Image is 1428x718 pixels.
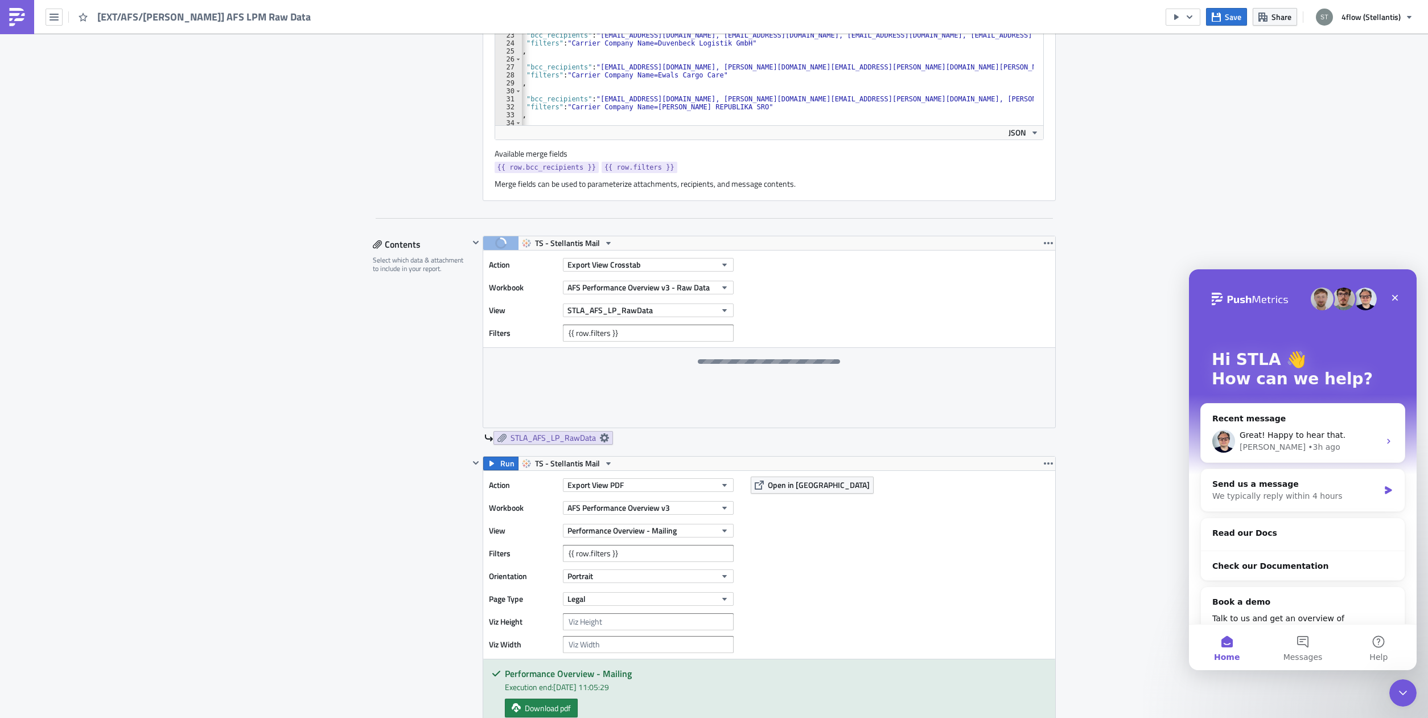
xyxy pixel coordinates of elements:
span: Legal [567,593,586,605]
div: Merge fields can be used to parameterize attachments, recipients, and message contents. [495,179,1044,189]
input: Viz Width [563,636,734,653]
div: 26 [495,55,522,63]
button: JSON [1005,126,1043,140]
button: Run [483,457,518,470]
button: Hide content [469,236,483,249]
div: 31 [495,95,522,103]
label: Filters [489,545,557,562]
a: {{ row.filters }} [602,162,677,173]
div: 25 [495,47,522,55]
button: STLA_AFS_LP_RawData [563,303,734,317]
iframe: Intercom live chat [1389,679,1417,707]
button: Legal [563,592,734,606]
button: AFS Performance Overview v3 [563,501,734,515]
label: Workbook [489,279,557,296]
h5: Performance Overview - Mailing [505,669,1047,678]
a: Download pdf [505,699,578,717]
span: TS - Stellantis Mail [535,457,600,470]
label: Action [489,256,557,273]
a: {{ row.bcc_recipients }} [495,162,599,173]
label: Viz Width [489,636,557,653]
div: 29 [495,79,522,87]
span: AFS Performance Overview v3 - Raw Data [567,281,710,293]
div: Execution end: [DATE] 11:05:29 [505,681,1047,693]
span: Save [1225,11,1241,23]
img: Avatar [1315,7,1334,27]
label: Page Type [489,590,557,608]
button: 4flow (Stellantis) [1309,5,1419,30]
span: Share [1271,11,1291,23]
label: Workbook [489,499,557,516]
iframe: Intercom live chat [1189,269,1417,670]
div: 24 [495,39,522,47]
span: AFS Performance Overview v3 [567,502,670,514]
div: 33 [495,111,522,119]
label: Available merge fields [495,149,580,159]
label: Filters [489,325,557,342]
span: {{ row.filters }}, [22,5,73,14]
div: Contents [373,236,469,253]
button: TS - Stellantis Mail [518,457,617,470]
button: Export View Crosstab [563,258,734,272]
label: Viz Height [489,613,557,630]
span: 4flow (Stellantis) [1341,11,1401,23]
span: JSON [1009,126,1026,138]
label: View [489,302,557,319]
input: Viz Height [563,613,734,630]
label: Action [489,477,557,494]
button: AFS Performance Overview v3 - Raw Data [563,281,734,294]
span: Download pdf [525,702,571,714]
div: 27 [495,63,522,71]
span: Run [500,457,515,470]
img: PushMetrics [8,8,26,26]
div: 23 [495,31,522,39]
div: 34 [495,119,522,127]
button: Save [1206,8,1247,26]
button: Performance Overview - Mailing [563,524,734,538]
span: {{ row.filters }} [604,162,674,173]
div: 30 [495,87,522,95]
button: Export View PDF [563,478,734,492]
button: Hide content [469,456,483,470]
span: Portrait [567,570,593,582]
label: Orientation [489,568,557,585]
span: Performance Overview - Mailing [567,524,677,536]
button: Portrait [563,569,734,583]
button: TS - Stellantis Mail [518,236,617,250]
div: 32 [495,103,522,111]
span: STLA_AFS_LP_RawData [567,304,653,316]
span: Export View PDF [567,479,624,491]
label: View [489,522,557,539]
span: [EXT/AFS/[PERSON_NAME]] AFS LPM Raw Data [97,10,312,23]
span: Export View Crosstab [567,259,641,270]
a: STLA_AFS_LP_RawData [493,431,613,445]
span: TS - Stellantis Mail [535,236,600,250]
input: Filter1=Value1&... [563,545,734,562]
div: 28 [495,71,522,79]
div: Select which data & attachment to include in your report. [373,256,469,273]
input: Filter1=Value1&... [563,325,734,342]
span: Open in [GEOGRAPHIC_DATA] [768,479,870,491]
